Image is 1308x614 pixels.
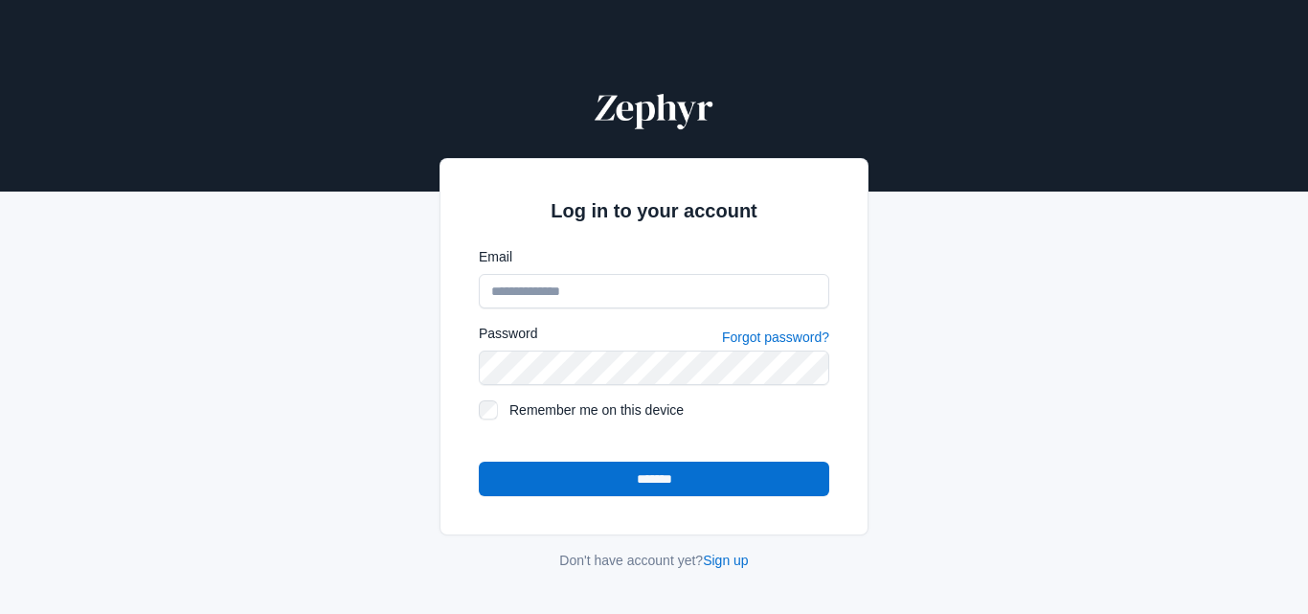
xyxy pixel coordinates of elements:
h2: Log in to your account [479,197,829,224]
label: Remember me on this device [509,400,829,420]
label: Password [479,324,537,343]
div: Don't have account yet? [440,551,868,570]
label: Email [479,247,829,266]
img: Zephyr Logo [591,84,717,130]
a: Sign up [703,553,748,568]
a: Forgot password? [722,330,829,345]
